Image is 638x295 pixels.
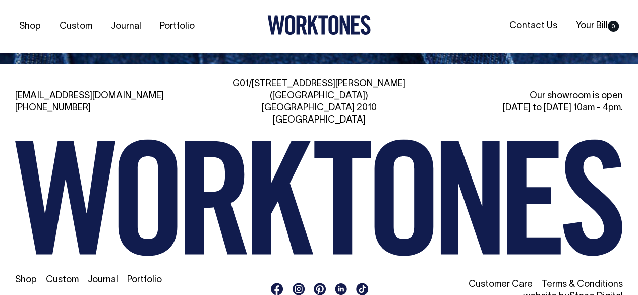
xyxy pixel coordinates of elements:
a: [EMAIL_ADDRESS][DOMAIN_NAME] [15,92,164,100]
a: Journal [107,18,145,35]
a: Your Bill0 [572,18,623,34]
span: 0 [608,21,619,32]
div: G01/[STREET_ADDRESS][PERSON_NAME] ([GEOGRAPHIC_DATA]) [GEOGRAPHIC_DATA] 2010 [GEOGRAPHIC_DATA] [223,78,416,127]
div: Our showroom is open [DATE] to [DATE] 10am - 4pm. [430,90,623,114]
a: Terms & Conditions [542,280,623,289]
a: Custom [55,18,96,35]
a: Contact Us [505,18,561,34]
a: Customer Care [469,280,533,289]
a: Portfolio [127,276,162,284]
a: Portfolio [156,18,199,35]
a: [PHONE_NUMBER] [15,104,91,112]
a: Custom [46,276,79,284]
a: Journal [88,276,118,284]
a: Shop [15,276,37,284]
a: Shop [15,18,45,35]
